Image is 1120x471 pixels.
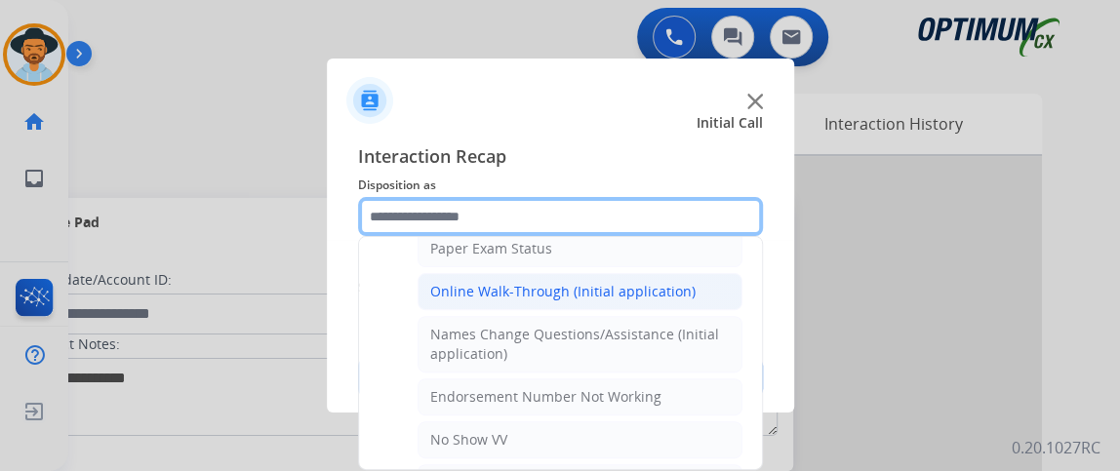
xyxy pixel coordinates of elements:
[697,113,763,133] span: Initial Call
[430,387,661,407] div: Endorsement Number Not Working
[358,142,763,174] span: Interaction Recap
[430,430,507,450] div: No Show VV
[430,325,730,364] div: Names Change Questions/Assistance (Initial application)
[430,239,552,258] div: Paper Exam Status
[346,77,393,124] img: contactIcon
[430,282,696,301] div: Online Walk-Through (Initial application)
[358,174,763,197] span: Disposition as
[1012,436,1100,459] p: 0.20.1027RC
